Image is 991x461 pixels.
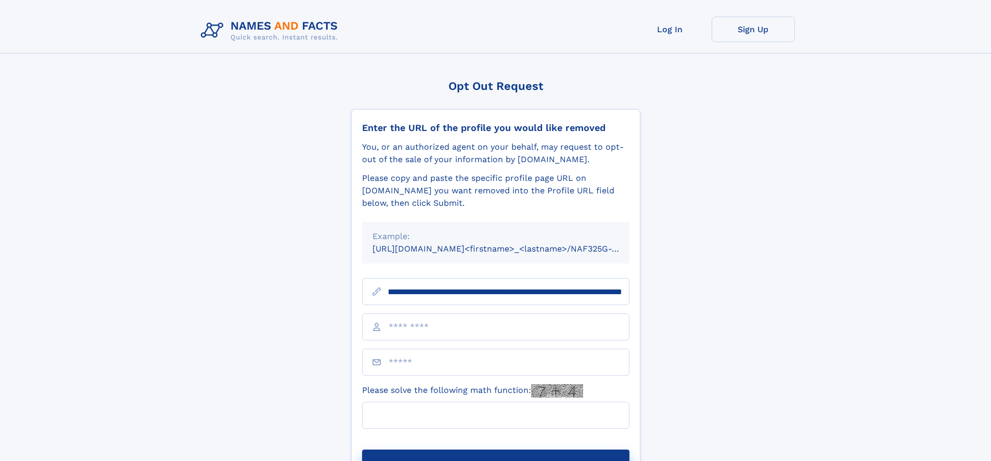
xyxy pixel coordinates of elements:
[197,17,346,45] img: Logo Names and Facts
[372,244,649,254] small: [URL][DOMAIN_NAME]<firstname>_<lastname>/NAF325G-xxxxxxxx
[362,122,629,134] div: Enter the URL of the profile you would like removed
[362,384,583,398] label: Please solve the following math function:
[362,172,629,209] div: Please copy and paste the specific profile page URL on [DOMAIN_NAME] you want removed into the Pr...
[362,141,629,166] div: You, or an authorized agent on your behalf, may request to opt-out of the sale of your informatio...
[628,17,712,42] a: Log In
[712,17,795,42] a: Sign Up
[372,230,619,243] div: Example:
[351,80,640,93] div: Opt Out Request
